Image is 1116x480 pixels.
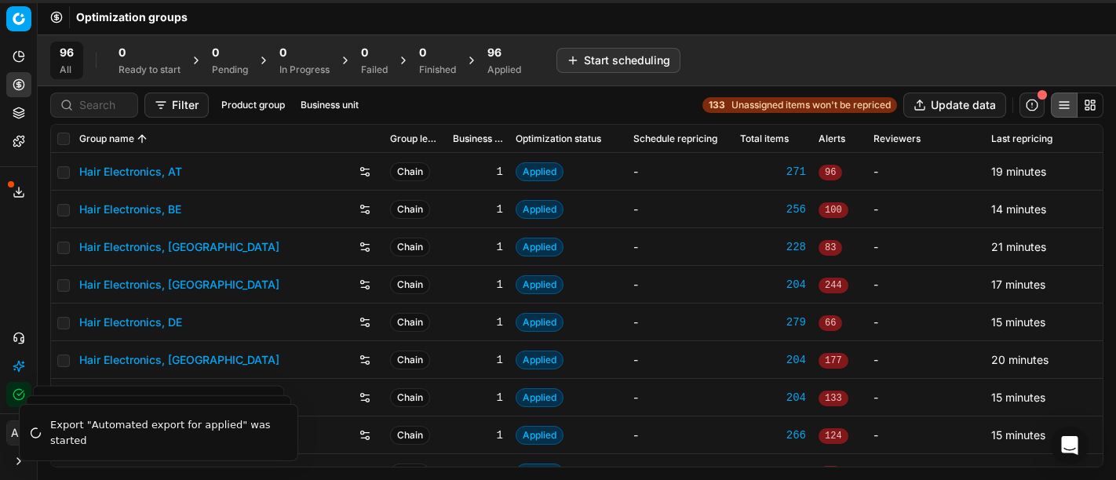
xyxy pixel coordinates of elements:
span: Applied [516,275,563,294]
td: - [627,191,734,228]
button: Sorted by Group name ascending [134,131,150,147]
span: Optimization groups [76,9,188,25]
a: 228 [740,239,806,255]
span: Reviewers [873,133,921,145]
span: 21 minutes [991,240,1046,253]
span: Unassigned items won't be repriced [731,99,891,111]
div: 1 [453,164,503,180]
a: Hair Electronics, [GEOGRAPHIC_DATA] [79,352,279,368]
a: Hair Electronics, DE [79,315,182,330]
td: - [867,228,985,266]
button: Start scheduling [556,48,680,73]
span: Applied [516,351,563,369]
nav: breadcrumb [76,9,188,25]
span: 96 [60,45,74,60]
td: - [627,266,734,304]
span: Applied [516,426,563,445]
span: 15 minutes [991,428,1045,442]
span: AC [7,421,31,445]
button: Product group [215,96,291,115]
span: Group level [390,133,440,145]
div: Finished [419,64,456,76]
span: 0 [212,45,219,60]
span: Chain [390,162,430,181]
td: - [867,304,985,341]
td: - [627,341,734,379]
span: 244 [819,278,848,293]
td: - [867,379,985,416]
span: Applied [516,388,563,407]
span: Applied [516,313,563,332]
span: 0 [361,45,368,60]
span: Group name [79,133,134,145]
div: Open Intercom Messenger [1051,427,1089,464]
span: 14 minutes [991,202,1046,216]
a: Hair Electronics, [GEOGRAPHIC_DATA] [79,277,279,293]
span: Chain [390,200,430,219]
div: In Progress [279,64,330,76]
div: 1 [453,315,503,330]
strong: 133 [709,99,725,111]
a: 204 [740,277,806,293]
div: Pending [212,64,248,76]
span: 15 minutes [991,391,1045,404]
td: - [627,379,734,416]
div: Ready to start [119,64,181,76]
span: Chain [390,238,430,256]
a: 204 [740,352,806,368]
a: Hair Electronics, BE [79,202,181,217]
span: 133 [819,391,848,406]
span: 177 [819,353,848,369]
a: 204 [740,390,806,405]
td: - [867,153,985,191]
span: 96 [487,45,501,60]
button: Filter [144,93,209,118]
div: 1 [453,239,503,255]
button: AC [6,420,31,445]
span: 19 minutes [991,165,1046,178]
span: 17 minutes [991,278,1045,291]
span: 20 minutes [991,466,1049,479]
td: - [627,416,734,454]
td: - [867,191,985,228]
span: Chain [390,388,430,407]
span: 15 minutes [991,315,1045,329]
span: Chain [390,313,430,332]
a: 266 [740,427,806,443]
div: 279 [740,315,806,330]
a: 133Unassigned items won't be repriced [702,97,897,113]
button: Business unit [294,96,365,115]
span: Chain [390,275,430,294]
span: Chain [390,426,430,445]
div: 1 [453,390,503,405]
td: - [627,228,734,266]
span: Applied [516,162,563,181]
span: Total items [740,133,789,145]
a: Hair Electronics, AT [79,164,182,180]
span: Schedule repricing [633,133,717,145]
span: 83 [819,240,842,256]
span: Applied [516,200,563,219]
div: Applied [487,64,521,76]
a: 256 [740,202,806,217]
span: 96 [819,165,842,180]
div: 1 [453,277,503,293]
td: - [867,416,985,454]
a: 271 [740,164,806,180]
div: 1 [453,427,503,443]
td: - [627,304,734,341]
span: 66 [819,315,842,331]
td: - [627,153,734,191]
div: Export "Automated export for applied" was started [50,417,279,448]
span: 124 [819,428,848,444]
span: 20 minutes [991,353,1049,366]
span: 100 [819,202,848,218]
span: 0 [279,45,286,60]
